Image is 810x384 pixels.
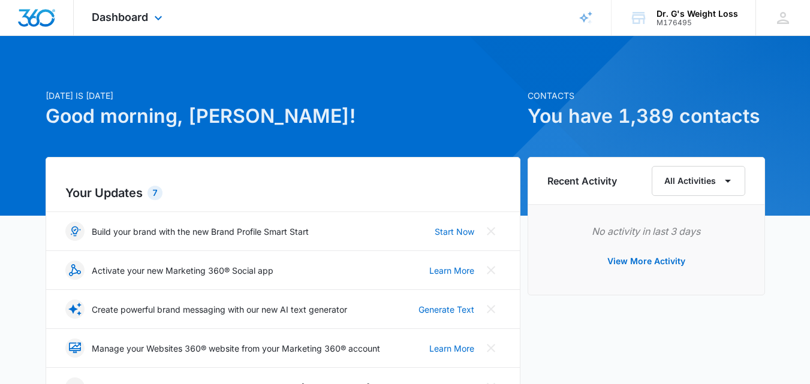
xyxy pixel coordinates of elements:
[92,264,273,277] p: Activate your new Marketing 360® Social app
[92,11,148,23] span: Dashboard
[92,342,380,355] p: Manage your Websites 360® website from your Marketing 360® account
[652,166,745,196] button: All Activities
[481,261,501,280] button: Close
[528,89,765,102] p: Contacts
[92,225,309,238] p: Build your brand with the new Brand Profile Smart Start
[657,9,738,19] div: account name
[481,338,501,358] button: Close
[46,102,520,131] h1: Good morning, [PERSON_NAME]!
[429,264,474,277] a: Learn More
[595,247,697,276] button: View More Activity
[657,19,738,27] div: account id
[547,224,745,238] p: No activity in last 3 days
[481,222,501,241] button: Close
[481,300,501,319] button: Close
[429,342,474,355] a: Learn More
[435,225,474,238] a: Start Now
[528,102,765,131] h1: You have 1,389 contacts
[92,303,347,316] p: Create powerful brand messaging with our new AI text generator
[418,303,474,316] a: Generate Text
[547,174,617,188] h6: Recent Activity
[147,186,162,200] div: 7
[65,184,501,202] h2: Your Updates
[46,89,520,102] p: [DATE] is [DATE]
